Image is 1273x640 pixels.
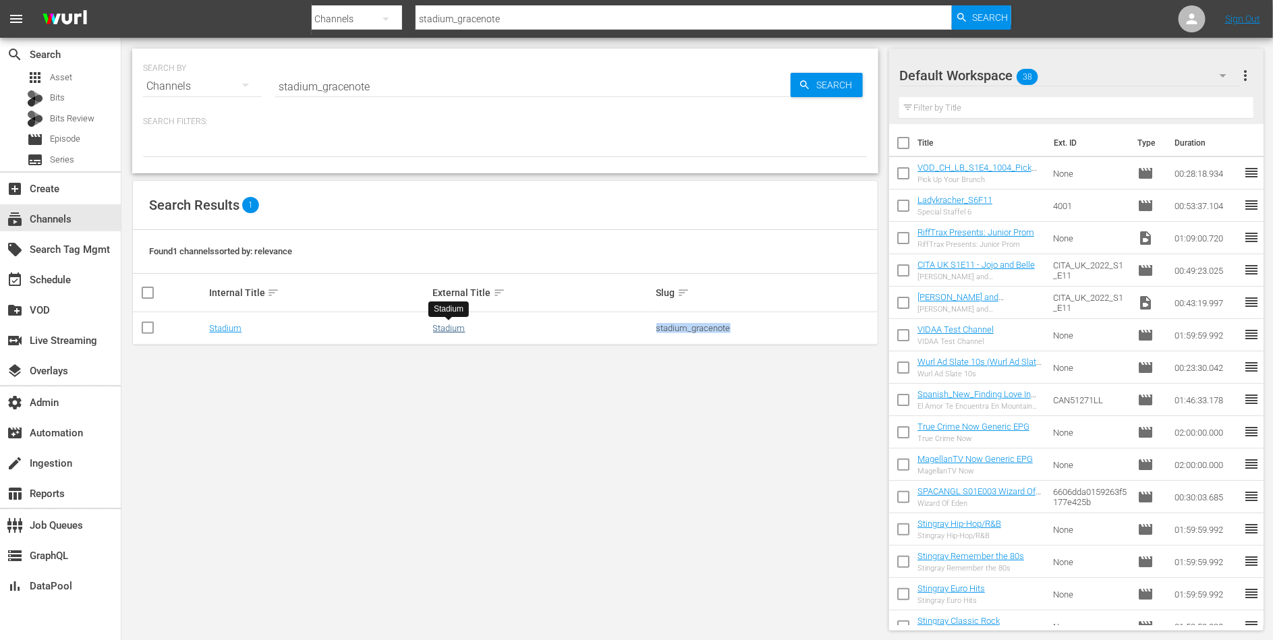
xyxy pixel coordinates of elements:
[1048,222,1133,254] td: None
[917,564,1024,573] div: Stingray Remember the 80s
[1137,586,1154,602] span: Episode
[1169,481,1243,513] td: 00:30:03.685
[27,90,43,107] div: Bits
[1048,157,1133,190] td: None
[50,112,94,125] span: Bits Review
[209,285,428,301] div: Internal Title
[917,499,1042,508] div: Wizard Of Eden
[917,616,1000,626] a: Stingray Classic Rock
[1169,416,1243,448] td: 02:00:00.000
[50,153,74,167] span: Series
[50,132,80,146] span: Episode
[1243,585,1260,602] span: reorder
[434,303,463,315] div: Stadium
[27,111,43,127] div: Bits Review
[917,272,1042,281] div: [PERSON_NAME] and [PERSON_NAME]
[1237,67,1253,84] span: more_vert
[7,332,23,349] span: Live Streaming
[917,370,1042,378] div: Wurl Ad Slate 10s
[917,551,1024,561] a: Stingray Remember the 80s
[7,272,23,288] span: Schedule
[917,389,1036,409] a: Spanish_New_Finding Love In Mountain View
[1169,319,1243,351] td: 01:59:59.992
[1243,294,1260,310] span: reorder
[1048,319,1133,351] td: None
[1137,165,1154,181] span: Episode
[7,181,23,197] span: Create
[7,486,23,502] span: Reports
[1243,456,1260,472] span: reorder
[1048,351,1133,384] td: None
[1243,521,1260,537] span: reorder
[1169,546,1243,578] td: 01:59:59.992
[267,287,279,299] span: sort
[50,91,65,105] span: Bits
[1169,157,1243,190] td: 00:28:18.934
[1243,326,1260,343] span: reorder
[917,357,1042,377] a: Wurl Ad Slate 10s (Wurl Ad Slate 10s (00:30:00))
[1048,448,1133,481] td: None
[917,240,1034,249] div: RiffTrax Presents: Junior Prom
[7,425,23,441] span: Automation
[917,519,1001,529] a: Stingray Hip-Hop/R&B
[917,195,992,205] a: Ladykracher_S6F11
[1137,230,1154,246] span: Video
[952,5,1011,30] button: Search
[917,124,1046,162] th: Title
[656,323,876,333] div: stadium_gracenote
[917,434,1029,443] div: True Crime Now
[7,395,23,411] span: Admin
[1169,578,1243,610] td: 01:59:59.992
[1169,448,1243,481] td: 02:00:00.000
[1169,513,1243,546] td: 01:59:59.992
[32,3,97,35] img: ans4CAIJ8jUAAAAAAAAAAAAAAAAAAAAAAAAgQb4GAAAAAAAAAAAAAAAAAAAAAAAAJMjXAAAAAAAAAAAAAAAAAAAAAAAAgAT5G...
[811,73,863,97] span: Search
[917,467,1033,475] div: MagellanTV Now
[1169,222,1243,254] td: 01:09:00.720
[1048,481,1133,513] td: 6606dda0159263f5177e425b
[1137,295,1154,311] span: Video
[899,57,1240,94] div: Default Workspace
[7,578,23,594] span: DataPool
[7,302,23,318] span: VOD
[1169,351,1243,384] td: 00:23:30.042
[7,47,23,63] span: Search
[917,596,985,605] div: Stingray Euro Hits
[1137,327,1154,343] span: Episode
[917,486,1041,506] a: SPACANGL S01E003 Wizard Of Eden
[27,69,43,86] span: Asset
[1243,553,1260,569] span: reorder
[917,175,1042,184] div: Pick Up Your Brunch
[1137,262,1154,279] span: Episode
[143,116,868,127] p: Search Filters:
[7,211,23,227] span: Channels
[1137,198,1154,214] span: Episode
[1137,521,1154,537] span: Episode
[1137,457,1154,473] span: Episode
[1048,416,1133,448] td: None
[917,227,1034,237] a: RiffTrax Presents: Junior Prom
[8,11,24,27] span: menu
[1129,124,1166,162] th: Type
[1169,254,1243,287] td: 00:49:23.025
[1243,229,1260,245] span: reorder
[1166,124,1247,162] th: Duration
[149,246,292,256] span: Found 1 channels sorted by: relevance
[143,67,262,105] div: Channels
[917,324,994,334] a: VIDAA Test Channel
[1137,392,1154,408] span: Episode
[917,402,1042,411] div: El Amor Te Encuentra En Mountain View
[917,337,994,346] div: VIDAA Test Channel
[1243,391,1260,407] span: reorder
[1243,165,1260,181] span: reorder
[917,421,1029,432] a: True Crime Now Generic EPG
[1137,489,1154,505] span: Episode
[917,583,985,593] a: Stingray Euro Hits
[1169,384,1243,416] td: 01:46:33.178
[1137,618,1154,635] span: Episode
[917,305,1042,314] div: [PERSON_NAME] and [PERSON_NAME]
[1048,513,1133,546] td: None
[1225,13,1260,24] a: Sign Out
[50,71,72,84] span: Asset
[1237,59,1253,92] button: more_vert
